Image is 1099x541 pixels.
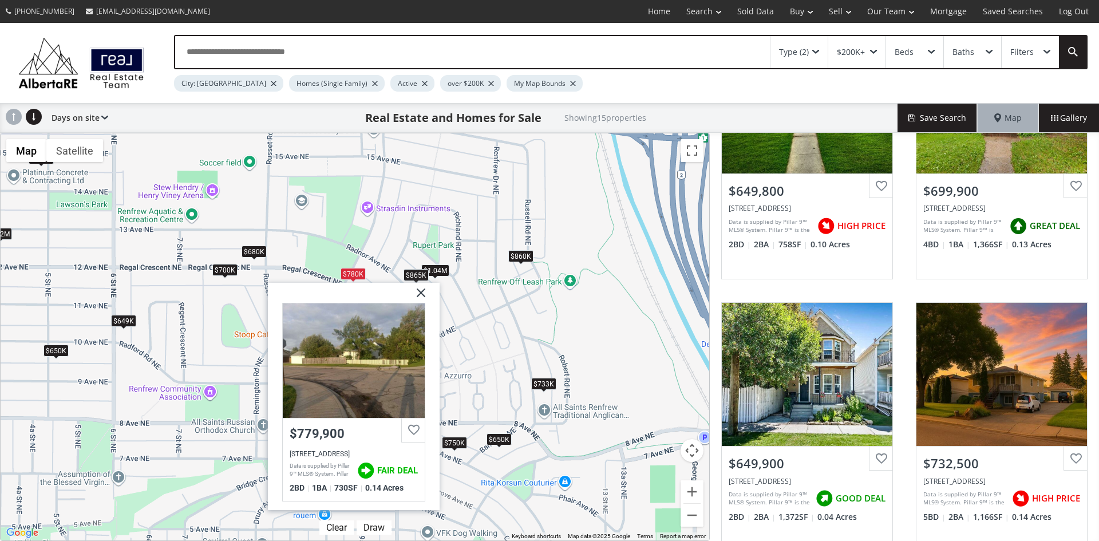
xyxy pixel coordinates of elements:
[948,239,970,250] span: 1 BA
[994,112,1022,124] span: Map
[1007,215,1030,238] img: rating icon
[973,511,1009,523] span: 1,166 SF
[174,75,283,92] div: City: [GEOGRAPHIC_DATA]
[895,48,914,56] div: Beds
[817,511,857,523] span: 0.04 Acres
[1009,487,1032,510] img: rating icon
[754,239,776,250] span: 2 BA
[1012,239,1051,250] span: 0.13 Acres
[948,511,970,523] span: 2 BA
[813,487,836,510] img: rating icon
[729,476,885,486] div: 1012 5 Street NE, Calgary, AB T2E 3X1
[421,264,449,277] div: $1.04M
[6,139,46,162] button: Show street map
[898,104,978,132] button: Save Search
[508,250,533,262] div: $860K
[319,522,354,533] div: Click to clear.
[837,48,865,56] div: $200K+
[357,522,392,533] div: Click to draw.
[312,483,331,492] span: 1 BA
[402,282,431,311] img: x.svg
[354,459,377,481] img: rating icon
[1012,511,1051,523] span: 0.14 Acres
[960,369,1043,380] div: View Photos & Details
[729,203,885,213] div: 1212 Bantry Street NE, Calgary, AB T2E 5E7
[779,48,809,56] div: Type (2)
[811,239,850,250] span: 0.10 Acres
[507,75,583,92] div: My Map Bounds
[361,522,388,533] div: Draw
[1010,48,1034,56] div: Filters
[290,461,351,479] div: Data is supplied by Pillar 9™ MLS® System. Pillar 9™ is the owner of the copyright in its MLS® Sy...
[1051,112,1087,124] span: Gallery
[710,18,904,291] a: $649,800[STREET_ADDRESS]Data is supplied by Pillar 9™ MLS® System. Pillar 9™ is the owner of the ...
[1030,220,1080,232] span: GREAT DEAL
[637,533,653,539] a: Terms
[290,483,309,492] span: 2 BD
[341,267,366,279] div: $780K
[283,303,425,417] div: 1062 Regal Crescent NE, Calgary, AB T2E 5H1
[729,182,885,200] div: $649,800
[778,239,808,250] span: 758 SF
[729,455,885,472] div: $649,900
[1038,104,1099,132] div: Gallery
[404,269,429,281] div: $865K
[568,533,630,539] span: Map data ©2025 Google
[3,526,41,540] img: Google
[836,492,885,504] span: GOOD DEAL
[282,302,425,501] a: $779,900[STREET_ADDRESS]Data is supplied by Pillar 9™ MLS® System. Pillar 9™ is the owner of the ...
[1032,492,1080,504] span: HIGH PRICE
[46,139,103,162] button: Show satellite imagery
[681,504,703,527] button: Zoom out
[729,218,812,235] div: Data is supplied by Pillar 9™ MLS® System. Pillar 9™ is the owner of the copyright in its MLS® Sy...
[923,203,1080,213] div: 1225 Regal Crescent NE, Calgary, AB T2E 5H4
[13,34,150,92] img: Logo
[290,449,418,457] div: 1062 Regal Crescent NE, Calgary, AB T2E 5H1
[44,344,69,356] div: $650K
[365,110,541,126] h1: Real Estate and Homes for Sale
[289,75,385,92] div: Homes (Single Family)
[729,490,810,507] div: Data is supplied by Pillar 9™ MLS® System. Pillar 9™ is the owner of the copyright in its MLS® Sy...
[681,139,703,162] button: Toggle fullscreen view
[323,522,350,533] div: Clear
[923,239,946,250] span: 4 BD
[46,104,108,132] div: Days on site
[923,476,1080,486] div: 920 Renfrew Drive NE, Calgary, AB T2E 5J1
[923,182,1080,200] div: $699,900
[754,511,776,523] span: 2 BA
[80,1,216,22] a: [EMAIL_ADDRESS][DOMAIN_NAME]
[978,104,1038,132] div: Map
[334,483,362,492] span: 730 SF
[837,220,885,232] span: HIGH PRICE
[531,378,556,390] div: $733K
[766,369,848,380] div: View Photos & Details
[290,426,418,440] div: $779,900
[365,483,404,492] span: 0.14 Acres
[952,48,974,56] div: Baths
[681,439,703,462] button: Map camera controls
[923,511,946,523] span: 5 BD
[3,526,41,540] a: Open this area in Google Maps (opens a new window)
[923,490,1006,507] div: Data is supplied by Pillar 9™ MLS® System. Pillar 9™ is the owner of the copyright in its MLS® Sy...
[96,6,210,16] span: [EMAIL_ADDRESS][DOMAIN_NAME]
[377,465,418,475] span: FAIR DEAL
[29,152,54,164] div: $864K
[904,18,1099,291] a: $699,900[STREET_ADDRESS]Data is supplied by Pillar 9™ MLS® System. Pillar 9™ is the owner of the ...
[487,433,512,445] div: $650K
[242,245,267,257] div: $680K
[512,532,561,540] button: Keyboard shortcuts
[14,6,74,16] span: [PHONE_NUMBER]
[111,315,136,327] div: $649K
[815,215,837,238] img: rating icon
[923,455,1080,472] div: $732,500
[729,239,751,250] span: 2 BD
[729,511,751,523] span: 2 BD
[442,437,467,449] div: $750K
[973,239,1009,250] span: 1,366 SF
[212,263,238,275] div: $700K
[660,533,706,539] a: Report a map error
[564,113,646,122] h2: Showing 15 properties
[390,75,434,92] div: Active
[681,480,703,503] button: Zoom in
[778,511,815,523] span: 1,372 SF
